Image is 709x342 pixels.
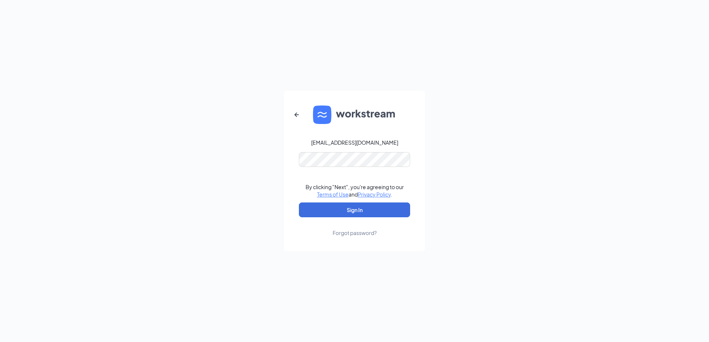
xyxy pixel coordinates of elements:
[299,202,410,217] button: Sign In
[333,229,377,237] div: Forgot password?
[317,191,349,198] a: Terms of Use
[292,110,301,119] svg: ArrowLeftNew
[358,191,391,198] a: Privacy Policy
[306,183,404,198] div: By clicking "Next", you're agreeing to our and .
[288,106,306,124] button: ArrowLeftNew
[313,105,396,124] img: WS logo and Workstream text
[333,217,377,237] a: Forgot password?
[311,139,398,146] div: [EMAIL_ADDRESS][DOMAIN_NAME]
